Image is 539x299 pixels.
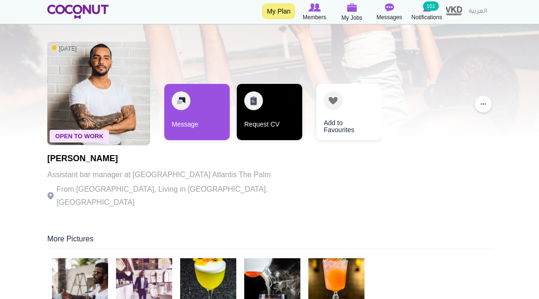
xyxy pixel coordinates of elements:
[47,234,492,249] div: More Pictures
[296,2,333,22] a: Browse Members Members
[309,84,375,145] div: 3 / 3
[237,84,302,145] div: 2 / 3
[164,84,230,145] div: 1 / 3
[47,183,305,209] p: From [GEOGRAPHIC_DATA], Living in [GEOGRAPHIC_DATA], [GEOGRAPHIC_DATA]
[411,13,442,22] span: Notifications
[464,2,492,21] a: العربية
[408,2,445,22] a: Notifications Notifications 101
[50,130,109,142] span: Open To Work
[423,3,431,12] img: Notifications
[47,154,305,164] h1: [PERSON_NAME]
[164,84,230,140] a: Message
[237,84,302,140] a: Request CV
[47,168,305,181] p: Assistant bar manager at [GEOGRAPHIC_DATA] Atlantis The Palm
[333,2,371,22] a: My Jobs My Jobs
[377,13,402,22] span: Messages
[52,45,76,52] span: [DATE]
[371,2,408,22] a: Messages Messages
[423,1,439,11] small: 101
[316,84,382,140] a: Add to Favourites
[308,3,320,12] img: Browse Members
[475,96,492,112] button: ...
[303,13,326,22] span: Members
[385,3,394,12] img: Messages
[342,13,363,22] span: My Jobs
[47,5,109,19] img: Home
[347,3,357,12] img: My Jobs
[262,3,295,19] a: My Plan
